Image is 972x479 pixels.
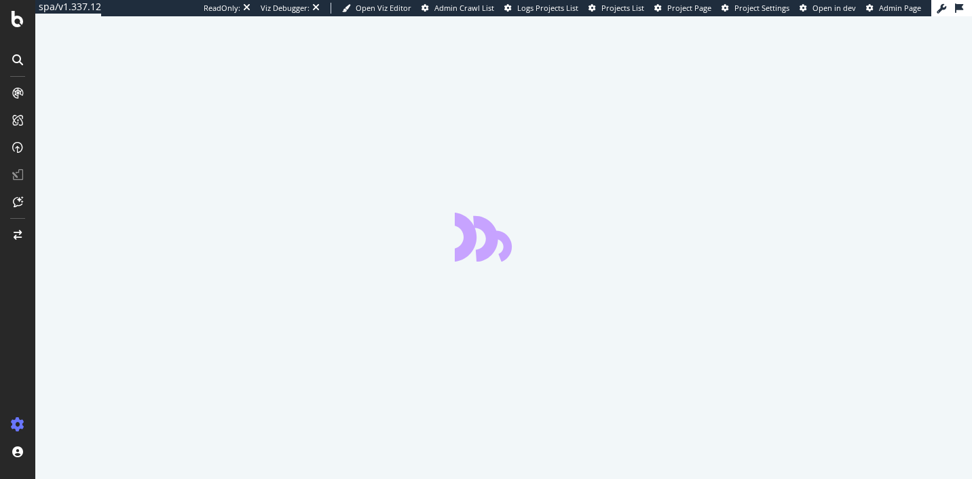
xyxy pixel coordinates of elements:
span: Project Page [667,3,711,13]
span: Open Viz Editor [356,3,411,13]
span: Open in dev [812,3,856,13]
div: animation [455,213,553,262]
a: Logs Projects List [504,3,578,14]
span: Projects List [601,3,644,13]
a: Open in dev [800,3,856,14]
a: Admin Crawl List [422,3,494,14]
a: Admin Page [866,3,921,14]
div: ReadOnly: [204,3,240,14]
a: Projects List [588,3,644,14]
a: Project Page [654,3,711,14]
span: Admin Crawl List [434,3,494,13]
a: Open Viz Editor [342,3,411,14]
span: Project Settings [734,3,789,13]
a: Project Settings [722,3,789,14]
span: Admin Page [879,3,921,13]
span: Logs Projects List [517,3,578,13]
div: Viz Debugger: [261,3,310,14]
